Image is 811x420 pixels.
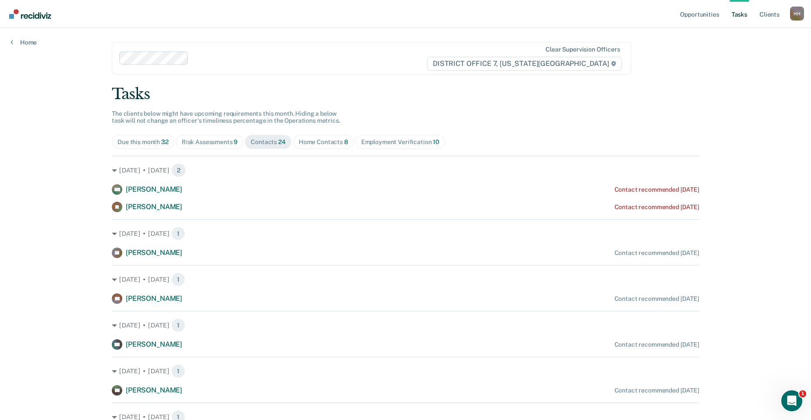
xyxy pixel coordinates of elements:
[112,364,699,378] div: [DATE] • [DATE] 1
[112,272,699,286] div: [DATE] • [DATE] 1
[614,203,699,211] div: Contact recommended [DATE]
[234,138,238,145] span: 9
[112,110,340,124] span: The clients below might have upcoming requirements this month. Hiding a below task will not chang...
[161,138,169,145] span: 32
[171,364,185,378] span: 1
[614,341,699,348] div: Contact recommended [DATE]
[126,203,182,211] span: [PERSON_NAME]
[781,390,802,411] iframe: Intercom live chat
[117,138,169,146] div: Due this month
[9,9,51,19] img: Recidiviz
[171,272,185,286] span: 1
[433,138,439,145] span: 10
[112,318,699,332] div: [DATE] • [DATE] 1
[112,227,699,241] div: [DATE] • [DATE] 1
[614,186,699,193] div: Contact recommended [DATE]
[126,386,182,394] span: [PERSON_NAME]
[344,138,348,145] span: 8
[10,38,37,46] a: Home
[427,57,621,71] span: DISTRICT OFFICE 7, [US_STATE][GEOGRAPHIC_DATA]
[171,318,185,332] span: 1
[614,249,699,257] div: Contact recommended [DATE]
[126,294,182,303] span: [PERSON_NAME]
[126,340,182,348] span: [PERSON_NAME]
[171,163,186,177] span: 2
[126,185,182,193] span: [PERSON_NAME]
[278,138,286,145] span: 24
[790,7,804,21] div: H H
[614,295,699,303] div: Contact recommended [DATE]
[299,138,348,146] div: Home Contacts
[171,227,185,241] span: 1
[112,163,699,177] div: [DATE] • [DATE] 2
[112,85,699,103] div: Tasks
[790,7,804,21] button: Profile dropdown button
[614,387,699,394] div: Contact recommended [DATE]
[545,46,620,53] div: Clear supervision officers
[251,138,286,146] div: Contacts
[799,390,806,397] span: 1
[182,138,238,146] div: Risk Assessments
[126,248,182,257] span: [PERSON_NAME]
[361,138,439,146] div: Employment Verification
